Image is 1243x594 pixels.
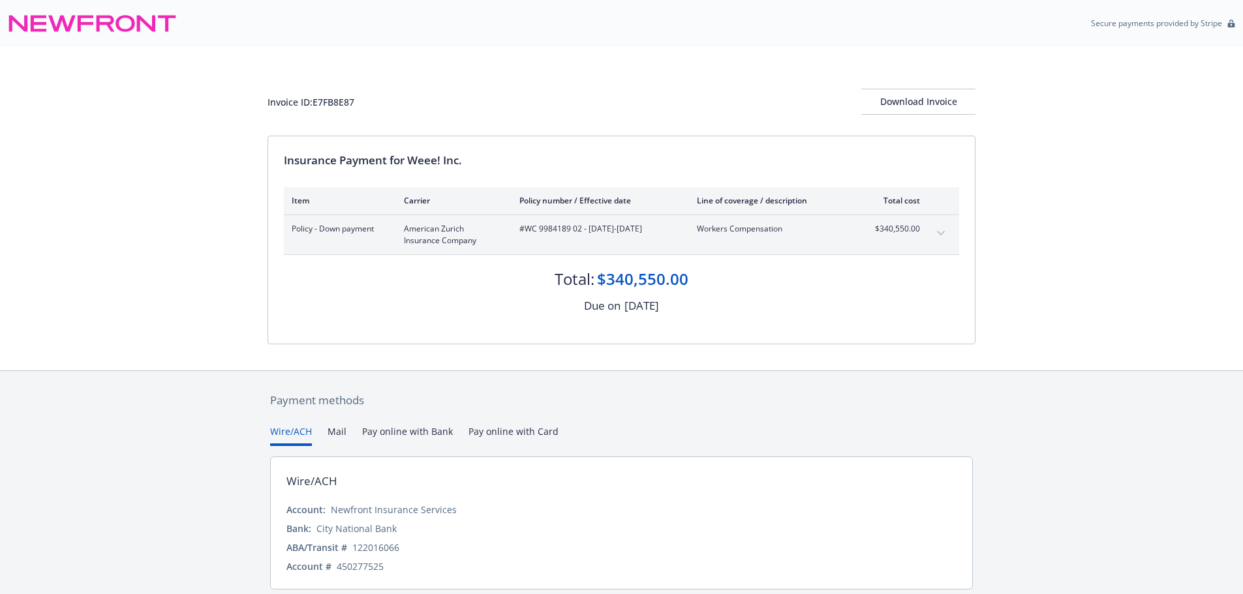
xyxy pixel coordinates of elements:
[286,559,331,573] div: Account #
[468,424,559,446] button: Pay online with Card
[286,541,347,554] div: ABA/Transit #
[268,95,354,109] div: Invoice ID: E7FB8E87
[292,223,383,235] span: Policy - Down payment
[286,522,311,535] div: Bank:
[270,424,312,446] button: Wire/ACH
[270,392,973,409] div: Payment methods
[331,503,457,516] div: Newfront Insurance Services
[584,297,621,314] div: Due on
[861,89,975,115] button: Download Invoice
[337,559,384,573] div: 450277525
[362,424,453,446] button: Pay online with Bank
[404,223,499,246] span: American Zurich Insurance Company
[597,268,688,290] div: $340,550.00
[519,195,676,206] div: Policy number / Effective date
[404,195,499,206] div: Carrier
[871,223,920,235] span: $340,550.00
[871,195,920,206] div: Total cost
[316,522,397,535] div: City National Bank
[328,424,346,446] button: Mail
[284,215,959,254] div: Policy - Down paymentAmerican Zurich Insurance Company#WC 9984189 02 - [DATE]-[DATE]Workers Compe...
[697,195,850,206] div: Line of coverage / description
[352,541,399,554] div: 122016066
[519,223,676,235] span: #WC 9984189 02 - [DATE]-[DATE]
[697,223,850,235] span: Workers Compensation
[555,268,594,290] div: Total:
[624,297,659,314] div: [DATE]
[930,223,951,244] button: expand content
[861,89,975,114] div: Download Invoice
[286,503,326,516] div: Account:
[292,195,383,206] div: Item
[284,152,959,169] div: Insurance Payment for Weee! Inc.
[1091,18,1222,29] p: Secure payments provided by Stripe
[286,473,337,490] div: Wire/ACH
